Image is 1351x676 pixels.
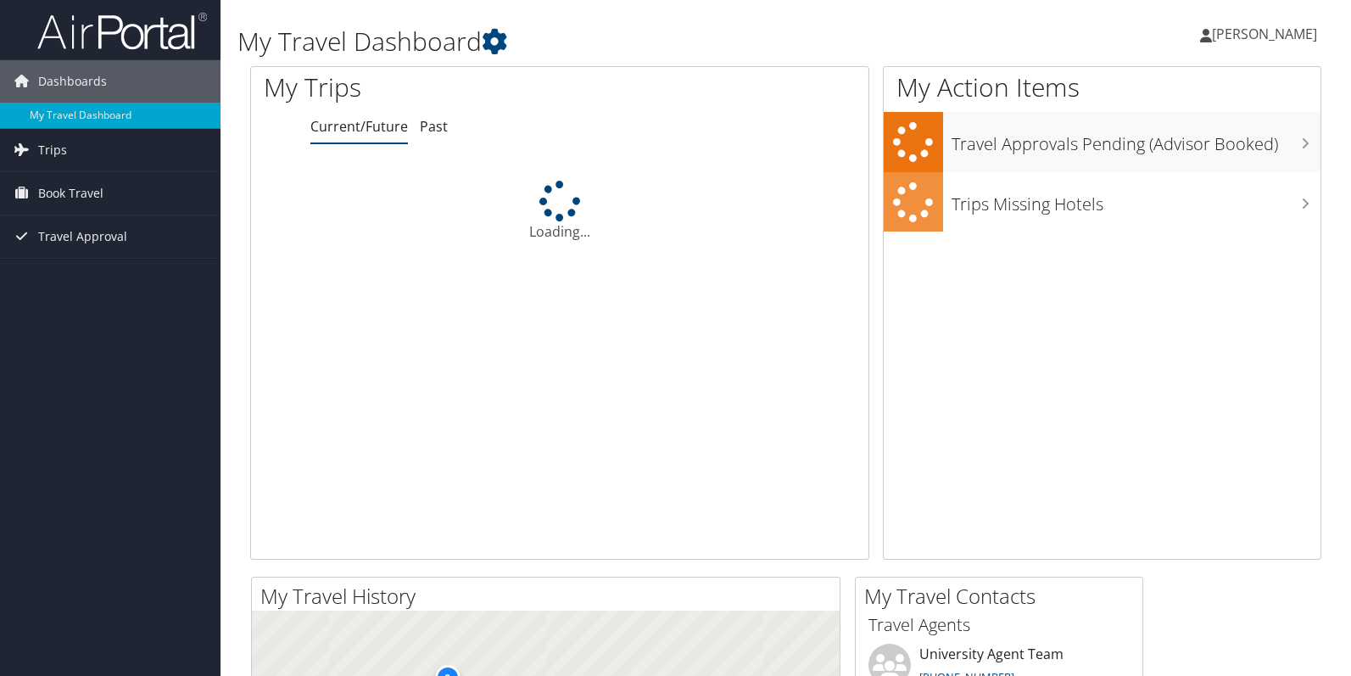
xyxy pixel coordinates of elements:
h3: Travel Approvals Pending (Advisor Booked) [952,124,1321,156]
h2: My Travel Contacts [864,582,1142,611]
span: Dashboards [38,60,107,103]
span: Trips [38,129,67,171]
a: Past [420,117,448,136]
a: Current/Future [310,117,408,136]
h1: My Action Items [884,70,1321,105]
img: airportal-logo.png [37,11,207,51]
a: [PERSON_NAME] [1200,8,1334,59]
a: Trips Missing Hotels [884,172,1321,232]
span: [PERSON_NAME] [1212,25,1317,43]
h3: Trips Missing Hotels [952,184,1321,216]
a: Travel Approvals Pending (Advisor Booked) [884,112,1321,172]
h3: Travel Agents [868,613,1130,637]
span: Travel Approval [38,215,127,258]
h2: My Travel History [260,582,840,611]
h1: My Travel Dashboard [237,24,969,59]
h1: My Trips [264,70,599,105]
div: Loading... [251,181,868,242]
span: Book Travel [38,172,103,215]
